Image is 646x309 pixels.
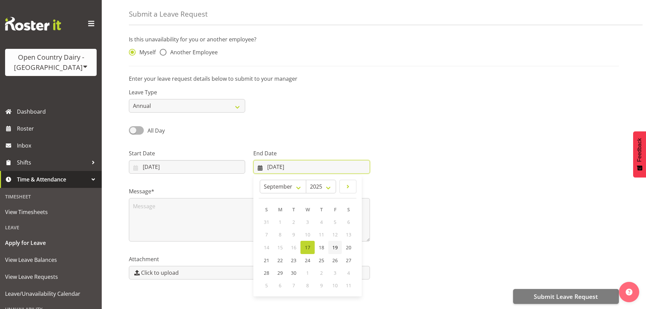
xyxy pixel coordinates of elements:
[332,282,338,289] span: 10
[273,267,287,279] a: 29
[260,254,273,267] a: 21
[342,254,355,267] a: 27
[277,244,283,251] span: 15
[5,207,97,217] span: View Timesheets
[17,107,98,117] span: Dashboard
[141,269,179,277] span: Click to upload
[17,174,88,185] span: Time & Attendance
[291,257,296,264] span: 23
[319,231,324,238] span: 11
[332,231,338,238] span: 12
[265,206,268,213] span: S
[346,282,351,289] span: 11
[129,75,619,83] p: Enter your leave request details below to submit to your manager
[334,270,336,276] span: 3
[5,289,97,299] span: Leave/Unavailability Calendar
[2,220,100,234] div: Leave
[2,190,100,204] div: Timesheet
[264,270,269,276] span: 28
[319,244,324,251] span: 18
[328,254,342,267] a: 26
[292,206,295,213] span: T
[265,282,268,289] span: 5
[129,10,208,18] h4: Submit a Leave Request
[306,270,309,276] span: 1
[264,257,269,264] span: 21
[328,241,342,254] a: 19
[17,123,98,134] span: Roster
[278,206,282,213] span: M
[265,231,268,238] span: 7
[305,231,310,238] span: 10
[2,204,100,220] a: View Timesheets
[320,206,323,213] span: T
[346,244,351,251] span: 20
[347,219,350,225] span: 6
[626,289,632,295] img: help-xxl-2.png
[260,267,273,279] a: 28
[287,267,300,279] a: 30
[2,268,100,285] a: View Leave Requests
[17,157,88,168] span: Shifts
[332,244,338,251] span: 19
[2,285,100,302] a: Leave/Unavailability Calendar
[17,140,98,151] span: Inbox
[305,244,310,251] span: 17
[279,282,281,289] span: 6
[264,244,269,251] span: 14
[292,282,295,289] span: 7
[291,270,296,276] span: 30
[5,255,97,265] span: View Leave Balances
[129,35,619,43] p: Is this unavailability for you or another employee?
[306,206,310,213] span: W
[264,219,269,225] span: 31
[306,282,309,289] span: 8
[129,149,245,157] label: Start Date
[633,131,646,177] button: Feedback - Show survey
[167,49,218,56] span: Another Employee
[332,257,338,264] span: 26
[129,187,370,195] label: Message*
[315,241,328,254] a: 18
[300,254,315,267] a: 24
[12,52,90,73] div: Open Country Dairy - [GEOGRAPHIC_DATA]
[136,49,156,56] span: Myself
[279,219,281,225] span: 1
[129,255,370,263] label: Attachment
[305,257,310,264] span: 24
[513,289,619,304] button: Submit Leave Request
[346,231,351,238] span: 13
[2,251,100,268] a: View Leave Balances
[306,219,309,225] span: 3
[129,160,245,174] input: Click to select...
[637,138,643,162] span: Feedback
[342,241,355,254] a: 20
[315,254,328,267] a: 25
[320,282,323,289] span: 9
[334,219,336,225] span: 5
[291,244,296,251] span: 16
[5,272,97,282] span: View Leave Requests
[253,149,370,157] label: End Date
[319,257,324,264] span: 25
[277,257,283,264] span: 22
[347,270,350,276] span: 4
[277,270,283,276] span: 29
[534,292,598,301] span: Submit Leave Request
[273,254,287,267] a: 22
[279,231,281,238] span: 8
[253,160,370,174] input: Click to select...
[347,206,350,213] span: S
[320,219,323,225] span: 4
[292,219,295,225] span: 2
[292,231,295,238] span: 9
[148,127,165,134] span: All Day
[334,206,336,213] span: F
[287,254,300,267] a: 23
[320,270,323,276] span: 2
[129,88,245,96] label: Leave Type
[2,234,100,251] a: Apply for Leave
[346,257,351,264] span: 27
[5,17,61,31] img: Rosterit website logo
[5,238,97,248] span: Apply for Leave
